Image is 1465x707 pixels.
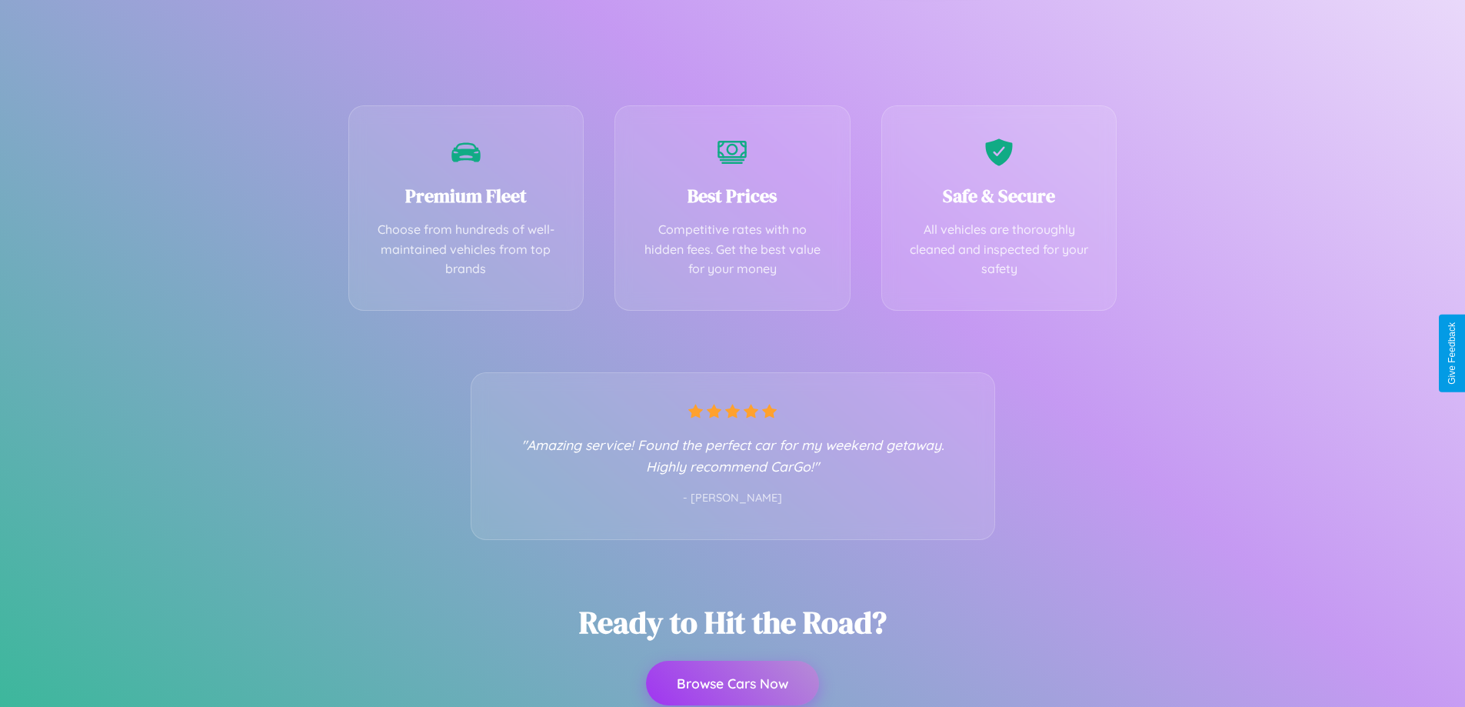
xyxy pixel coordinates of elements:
h3: Premium Fleet [372,183,561,208]
p: "Amazing service! Found the perfect car for my weekend getaway. Highly recommend CarGo!" [502,434,964,477]
h2: Ready to Hit the Road? [579,602,887,643]
p: Competitive rates with no hidden fees. Get the best value for your money [638,220,827,279]
h3: Best Prices [638,183,827,208]
div: Give Feedback [1447,322,1457,385]
p: All vehicles are thoroughly cleaned and inspected for your safety [905,220,1094,279]
button: Browse Cars Now [646,661,819,705]
p: Choose from hundreds of well-maintained vehicles from top brands [372,220,561,279]
h3: Safe & Secure [905,183,1094,208]
p: - [PERSON_NAME] [502,489,964,509]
